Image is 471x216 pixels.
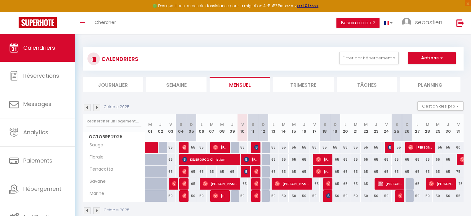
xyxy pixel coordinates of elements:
[299,190,309,202] div: 50
[166,166,176,177] div: 65
[361,190,371,202] div: 50
[289,190,299,202] div: 50
[278,142,289,153] div: 55
[23,185,61,193] span: Hébergement
[433,114,443,142] th: 29
[397,12,450,34] a: ... sebastien
[350,154,361,165] div: 65
[166,114,176,142] th: 03
[176,114,186,142] th: 04
[104,104,130,110] p: Octobre 2025
[210,122,214,127] abbr: M
[268,166,278,177] div: 65
[241,122,244,127] abbr: V
[23,44,55,52] span: Calendriers
[203,178,237,190] span: [PERSON_NAME]
[273,77,334,92] li: Trimestre
[23,72,59,80] span: Réservations
[83,77,143,92] li: Journalier
[268,154,278,165] div: 65
[408,52,456,64] button: Actions
[254,190,258,202] span: [PERSON_NAME]
[385,122,388,127] abbr: V
[408,141,432,153] span: [PERSON_NAME]
[395,122,398,127] abbr: S
[344,122,346,127] abbr: L
[254,178,258,190] span: [PERSON_NAME]
[320,114,330,142] th: 18
[90,12,121,34] a: Chercher
[238,114,248,142] th: 10
[289,166,299,177] div: 65
[453,142,464,153] div: 60
[375,122,377,127] abbr: J
[299,154,309,165] div: 65
[453,114,464,142] th: 31
[299,166,309,177] div: 65
[254,141,258,153] span: [PERSON_NAME]
[289,114,299,142] th: 15
[19,17,57,28] img: Super Booking
[429,178,453,190] span: [PERSON_NAME]
[172,178,176,190] span: Express Events Jeyachandran
[392,166,402,177] div: 65
[207,166,217,177] div: 65
[330,178,340,190] div: 65
[278,166,289,177] div: 65
[182,190,186,202] span: Valère Soyeux
[361,142,371,153] div: 55
[262,122,265,127] abbr: D
[313,122,316,127] abbr: V
[340,190,350,202] div: 50
[182,178,186,190] span: [PERSON_NAME]
[84,178,107,185] span: Savane
[278,190,289,202] div: 50
[453,178,464,190] div: 75
[186,178,196,190] div: 65
[412,154,422,165] div: 65
[433,166,443,177] div: 65
[406,122,409,127] abbr: D
[371,190,381,202] div: 50
[292,122,296,127] abbr: M
[231,122,233,127] abbr: J
[227,114,238,142] th: 09
[244,154,258,165] span: [PERSON_NAME]
[182,154,237,165] span: DELBROUCQ Christian
[145,114,155,142] th: 01
[166,190,176,202] div: 50
[371,142,381,153] div: 55
[303,122,305,127] abbr: J
[299,114,309,142] th: 16
[412,166,422,177] div: 65
[350,178,361,190] div: 65
[268,114,278,142] th: 13
[278,114,289,142] th: 14
[371,114,381,142] th: 23
[309,142,320,153] div: 55
[453,166,464,177] div: 75
[426,122,429,127] abbr: M
[213,141,227,153] span: [PERSON_NAME]
[339,52,399,64] button: Filtrer par hébergement
[268,142,278,153] div: 55
[258,114,268,142] th: 12
[412,114,422,142] th: 27
[87,116,141,127] input: Rechercher un logement...
[320,142,330,153] div: 55
[326,178,330,190] span: [PERSON_NAME]
[186,190,196,202] div: 50
[297,3,318,8] strong: >>> ICI <<<<
[415,18,442,26] span: sebastien
[392,154,402,165] div: 65
[388,141,391,153] span: [PERSON_NAME]
[217,166,227,177] div: 65
[316,166,330,177] span: [PERSON_NAME]
[412,178,422,190] div: 65
[238,178,248,190] div: 65
[330,154,340,165] div: 65
[447,122,449,127] abbr: J
[186,166,196,177] div: 65
[186,114,196,142] th: 05
[350,142,361,153] div: 55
